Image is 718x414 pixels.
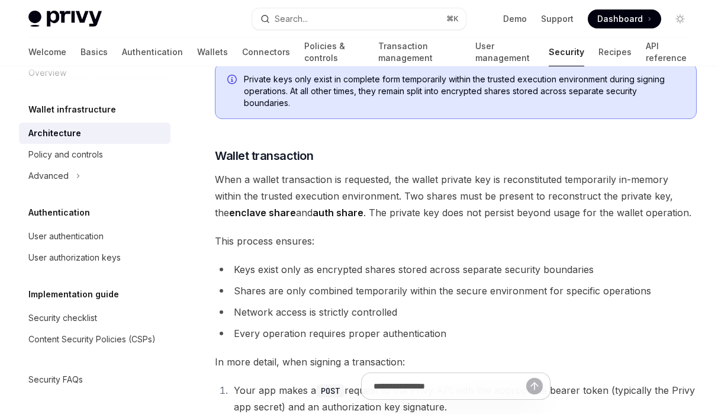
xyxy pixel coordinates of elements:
[646,38,690,66] a: API reference
[19,369,170,390] a: Security FAQs
[28,229,104,243] div: User authentication
[197,38,228,66] a: Wallets
[475,38,535,66] a: User management
[28,311,97,325] div: Security checklist
[215,261,697,278] li: Keys exist only as encrypted shares stored across separate security boundaries
[215,171,697,221] span: When a wallet transaction is requested, the wallet private key is reconstituted temporarily in-me...
[215,354,697,370] span: In more detail, when signing a transaction:
[19,226,170,247] a: User authentication
[28,38,66,66] a: Welcome
[19,329,170,350] a: Content Security Policies (CSPs)
[215,147,313,164] span: Wallet transaction
[215,283,697,299] li: Shares are only combined temporarily within the secure environment for specific operations
[541,13,574,25] a: Support
[28,11,102,27] img: light logo
[28,169,69,183] div: Advanced
[122,38,183,66] a: Authentication
[244,73,684,109] span: Private keys only exist in complete form temporarily within the trusted execution environment dur...
[28,251,121,265] div: User authorization keys
[19,165,170,187] button: Toggle Advanced section
[503,13,527,25] a: Demo
[374,373,526,399] input: Ask a question...
[588,9,661,28] a: Dashboard
[81,38,108,66] a: Basics
[526,378,543,394] button: Send message
[19,307,170,329] a: Security checklist
[215,325,697,342] li: Every operation requires proper authentication
[227,75,239,86] svg: Info
[304,38,364,66] a: Policies & controls
[28,147,103,162] div: Policy and controls
[313,207,363,219] strong: auth share
[597,13,643,25] span: Dashboard
[378,38,461,66] a: Transaction management
[19,144,170,165] a: Policy and controls
[19,247,170,268] a: User authorization keys
[19,123,170,144] a: Architecture
[242,38,290,66] a: Connectors
[215,233,697,249] span: This process ensures:
[671,9,690,28] button: Toggle dark mode
[549,38,584,66] a: Security
[215,304,697,320] li: Network access is strictly controlled
[28,287,119,301] h5: Implementation guide
[28,126,81,140] div: Architecture
[229,207,296,219] strong: enclave share
[252,8,466,30] button: Open search
[28,332,156,346] div: Content Security Policies (CSPs)
[28,206,90,220] h5: Authentication
[275,12,308,26] div: Search...
[28,373,83,387] div: Security FAQs
[28,102,116,117] h5: Wallet infrastructure
[598,38,632,66] a: Recipes
[446,14,459,24] span: ⌘ K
